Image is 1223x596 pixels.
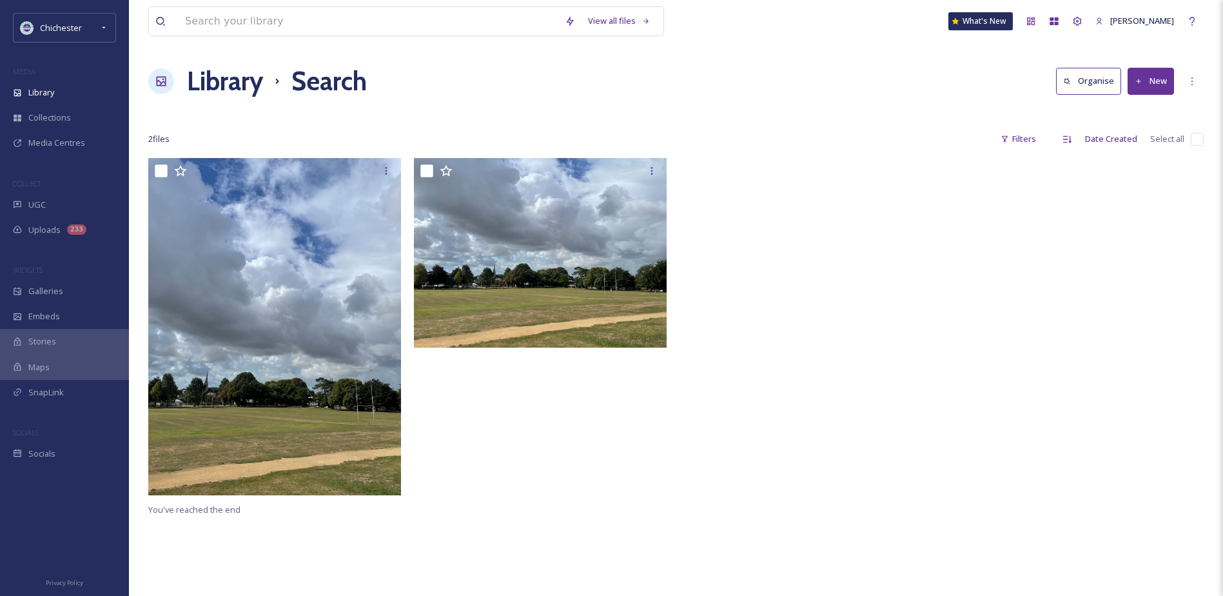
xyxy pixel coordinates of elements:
input: Search your library [179,7,558,35]
span: You've reached the end [148,504,240,515]
div: Filters [994,126,1042,152]
h1: Search [291,62,367,101]
div: 233 [67,224,86,235]
span: Select all [1150,133,1184,145]
span: Collections [28,112,71,124]
a: Library [187,62,263,101]
span: Media Centres [28,137,85,149]
span: Chichester [40,22,82,34]
span: COLLECT [13,179,41,188]
span: Stories [28,335,56,348]
span: Maps [28,361,50,373]
a: Organise [1056,68,1128,94]
a: What's New [948,12,1013,30]
a: [PERSON_NAME] [1089,8,1180,34]
div: Date Created [1079,126,1144,152]
span: Library [28,86,54,99]
a: View all files [582,8,657,34]
span: Privacy Policy [46,579,83,587]
span: SOCIALS [13,428,39,437]
span: MEDIA [13,66,35,76]
img: Oaklands Park rugby pitch 2.jpg [414,158,667,348]
a: Privacy Policy [46,574,83,590]
span: UGC [28,199,46,211]
img: Logo_of_Chichester_District_Council.png [21,21,34,34]
span: WIDGETS [13,265,43,275]
button: New [1128,68,1174,94]
span: Socials [28,448,55,460]
span: Embeds [28,310,60,323]
span: [PERSON_NAME] [1110,15,1174,26]
button: Organise [1056,68,1121,94]
img: Oaklands Park rugby pitch.jpg [148,158,401,495]
span: Uploads [28,224,61,236]
span: SnapLink [28,386,64,399]
span: Galleries [28,285,63,297]
span: 2 file s [148,133,170,145]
